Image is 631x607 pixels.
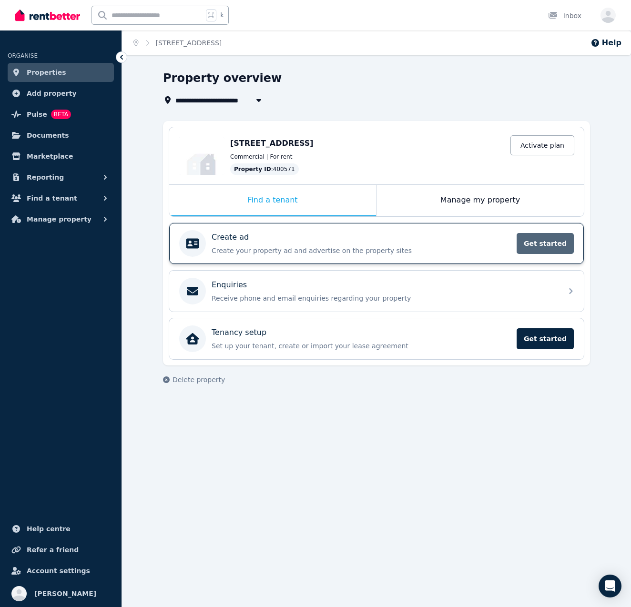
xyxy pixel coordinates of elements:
button: Delete property [163,375,225,384]
p: Receive phone and email enquiries regarding your property [212,293,557,303]
p: Tenancy setup [212,327,266,338]
a: PulseBETA [8,105,114,124]
span: Get started [517,328,574,349]
a: Tenancy setupSet up your tenant, create or import your lease agreementGet started [169,318,584,359]
a: Activate plan [510,135,574,155]
a: EnquiriesReceive phone and email enquiries regarding your property [169,271,584,312]
p: Enquiries [212,279,247,291]
a: Marketplace [8,147,114,166]
span: Delete property [173,375,225,384]
span: Find a tenant [27,192,77,204]
a: Documents [8,126,114,145]
p: Set up your tenant, create or import your lease agreement [212,341,511,351]
a: Help centre [8,519,114,538]
span: Manage property [27,213,92,225]
nav: Breadcrumb [122,30,233,55]
a: Refer a friend [8,540,114,559]
span: [STREET_ADDRESS] [230,139,314,148]
p: Create ad [212,232,249,243]
span: [PERSON_NAME] [34,588,96,599]
span: Reporting [27,172,64,183]
span: Marketplace [27,151,73,162]
h1: Property overview [163,71,282,86]
span: Get started [517,233,574,254]
div: Open Intercom Messenger [599,575,621,597]
span: Refer a friend [27,544,79,556]
div: Find a tenant [169,185,376,216]
img: RentBetter [15,8,80,22]
span: Help centre [27,523,71,535]
a: Add property [8,84,114,103]
span: Property ID [234,165,271,173]
a: Account settings [8,561,114,580]
p: Create your property ad and advertise on the property sites [212,246,511,255]
span: Commercial | For rent [230,153,292,161]
button: Help [590,37,621,49]
div: Manage my property [377,185,584,216]
a: Create adCreate your property ad and advertise on the property sitesGet started [169,223,584,264]
span: Documents [27,130,69,141]
a: Properties [8,63,114,82]
div: : 400571 [230,163,299,175]
a: [STREET_ADDRESS] [156,39,222,47]
button: Reporting [8,168,114,187]
span: BETA [51,110,71,119]
span: ORGANISE [8,52,38,59]
span: Properties [27,67,66,78]
span: k [220,11,224,19]
span: Pulse [27,109,47,120]
div: Inbox [548,11,581,20]
span: Add property [27,88,77,99]
button: Manage property [8,210,114,229]
span: Account settings [27,565,90,577]
button: Find a tenant [8,189,114,208]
